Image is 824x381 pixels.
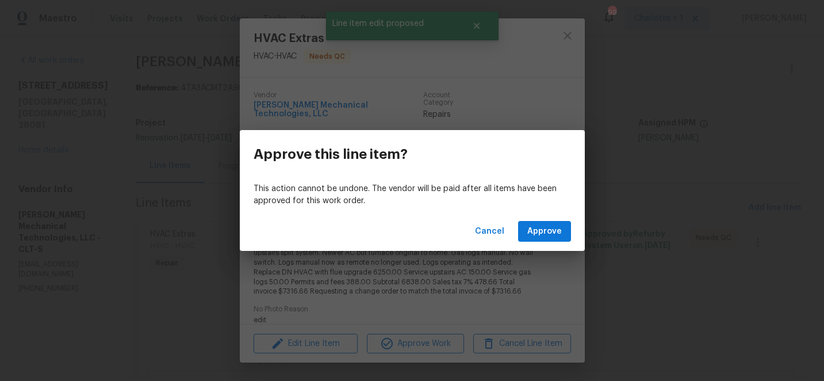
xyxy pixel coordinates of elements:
[470,221,509,242] button: Cancel
[254,183,571,207] p: This action cannot be undone. The vendor will be paid after all items have been approved for this...
[518,221,571,242] button: Approve
[475,224,504,239] span: Cancel
[254,146,408,162] h3: Approve this line item?
[527,224,562,239] span: Approve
